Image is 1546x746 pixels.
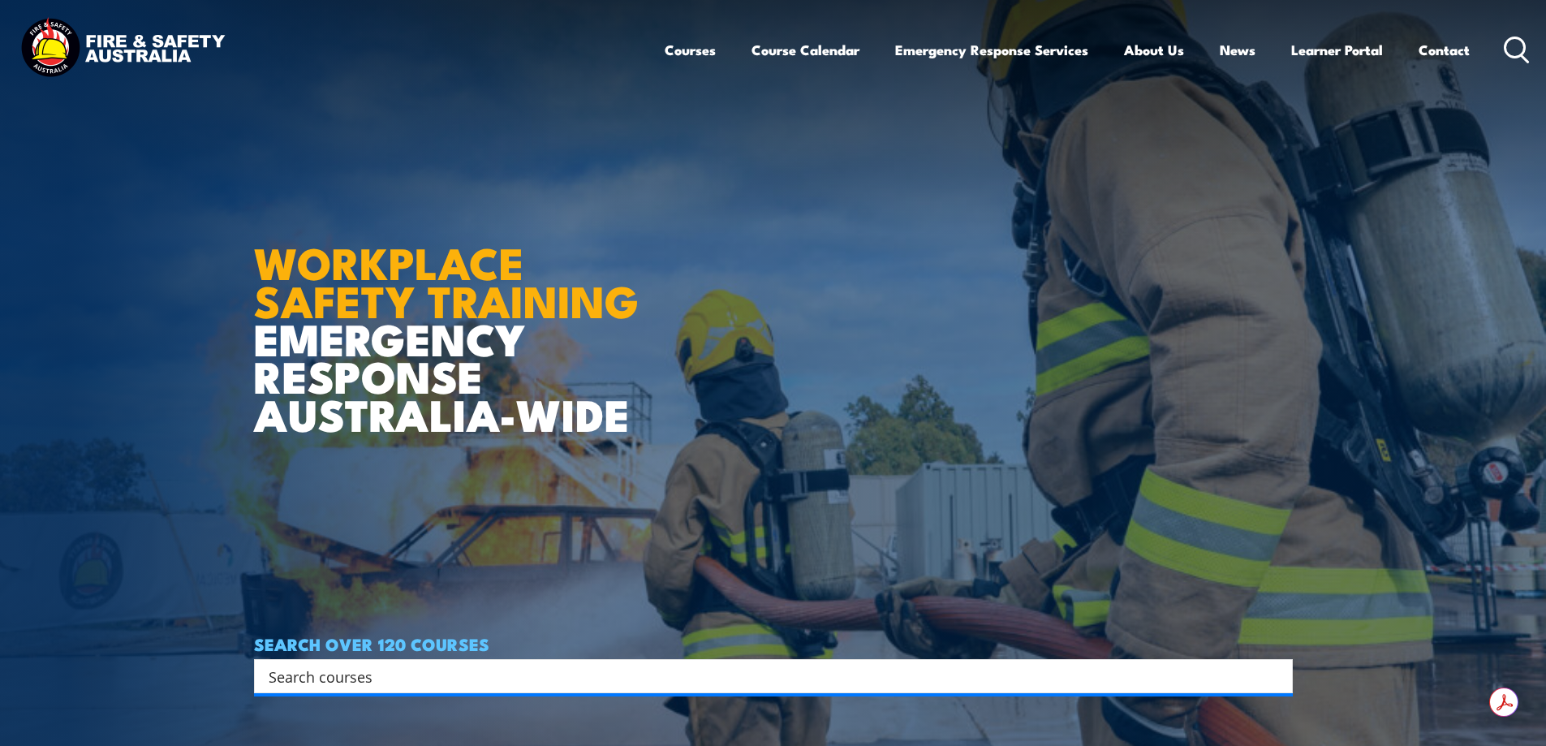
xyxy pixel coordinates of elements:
[1124,28,1184,71] a: About Us
[895,28,1088,71] a: Emergency Response Services
[254,202,651,433] h1: EMERGENCY RESPONSE AUSTRALIA-WIDE
[272,665,1260,688] form: Search form
[254,635,1293,653] h4: SEARCH OVER 120 COURSES
[1291,28,1383,71] a: Learner Portal
[1264,665,1287,688] button: Search magnifier button
[751,28,859,71] a: Course Calendar
[269,664,1257,688] input: Search input
[1220,28,1255,71] a: News
[665,28,716,71] a: Courses
[254,227,639,333] strong: WORKPLACE SAFETY TRAINING
[1419,28,1470,71] a: Contact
